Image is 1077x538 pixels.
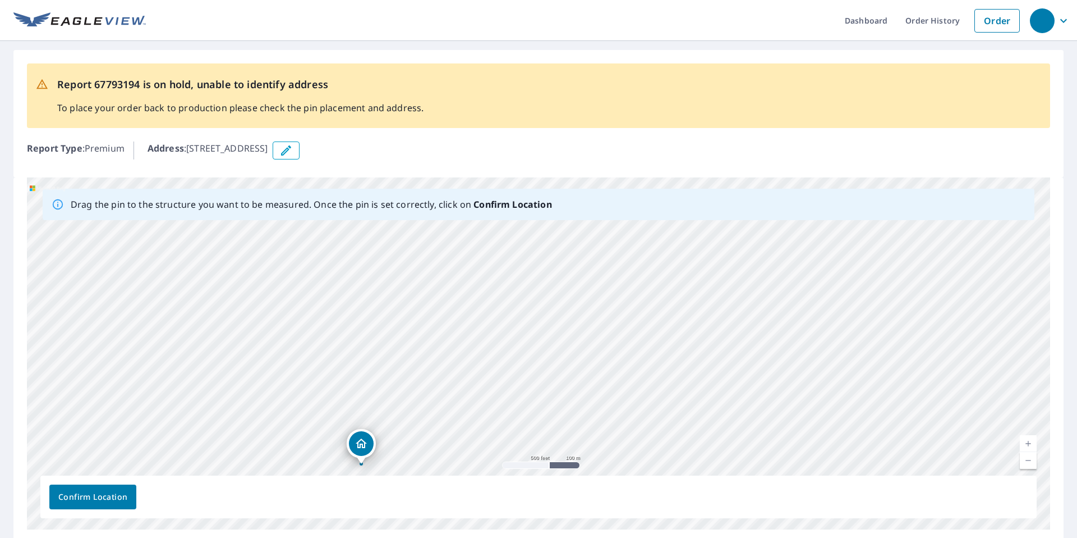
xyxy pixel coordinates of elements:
img: EV Logo [13,12,146,29]
p: To place your order back to production please check the pin placement and address. [57,101,424,115]
a: Current Level 16, Zoom Out [1020,452,1037,469]
p: : [STREET_ADDRESS] [148,142,268,159]
div: Dropped pin, building 1, Residential property, 135 E 100 N Fillmore, UT 84631 [347,429,376,464]
a: Current Level 16, Zoom In [1020,435,1037,452]
b: Report Type [27,142,82,154]
p: : Premium [27,142,125,159]
span: Confirm Location [58,490,127,504]
p: Report 67793194 is on hold, unable to identify address [57,77,424,92]
b: Address [148,142,184,154]
button: Confirm Location [49,485,136,509]
a: Order [974,9,1020,33]
p: Drag the pin to the structure you want to be measured. Once the pin is set correctly, click on [71,198,552,211]
b: Confirm Location [473,198,551,211]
